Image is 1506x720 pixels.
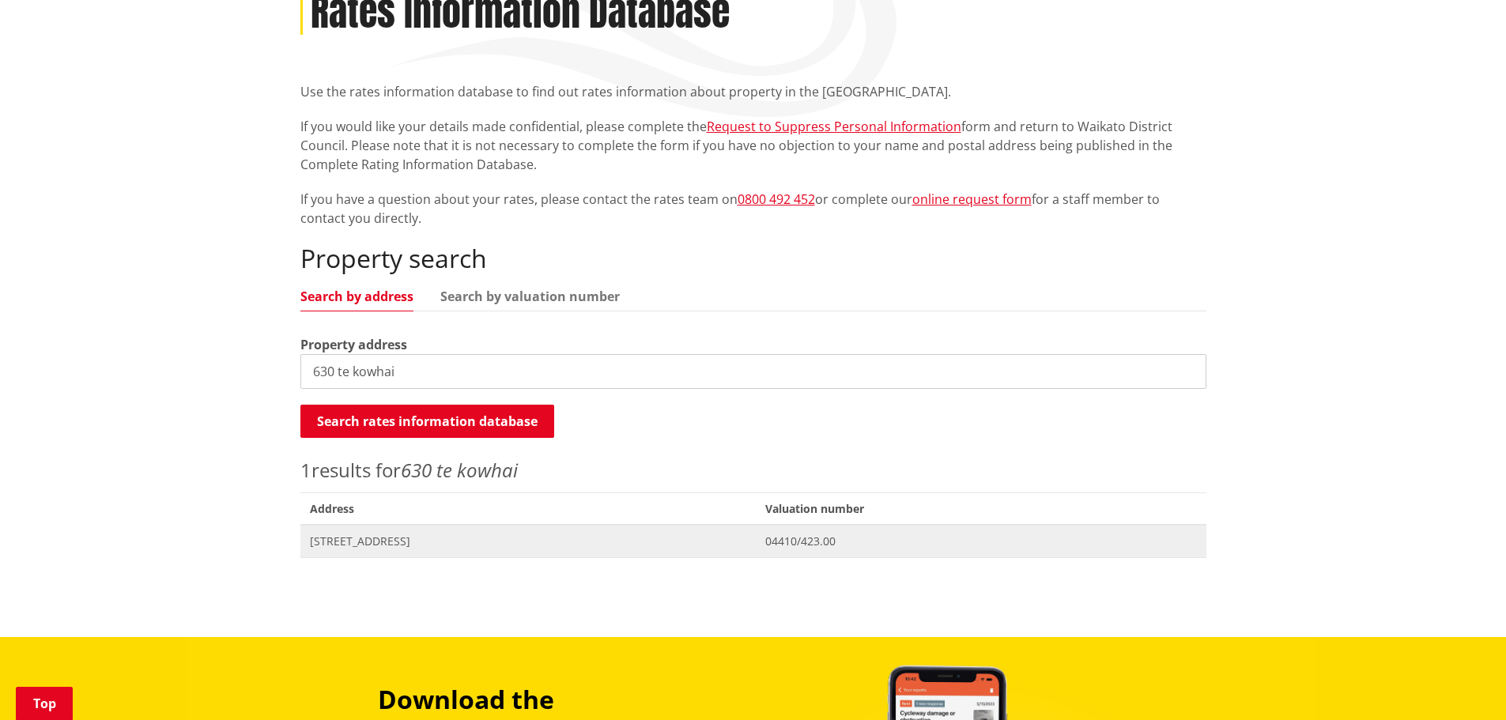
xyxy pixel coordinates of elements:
[300,335,407,354] label: Property address
[756,492,1206,525] span: Valuation number
[300,82,1206,101] p: Use the rates information database to find out rates information about property in the [GEOGRAPHI...
[765,533,1196,549] span: 04410/423.00
[300,525,1206,557] a: [STREET_ADDRESS] 04410/423.00
[300,457,311,483] span: 1
[16,687,73,720] a: Top
[300,117,1206,174] p: If you would like your details made confidential, please complete the form and return to Waikato ...
[310,533,747,549] span: [STREET_ADDRESS]
[300,290,413,303] a: Search by address
[440,290,620,303] a: Search by valuation number
[300,492,757,525] span: Address
[300,405,554,438] button: Search rates information database
[300,243,1206,273] h2: Property search
[912,190,1032,208] a: online request form
[1433,654,1490,711] iframe: Messenger Launcher
[738,190,815,208] a: 0800 492 452
[300,190,1206,228] p: If you have a question about your rates, please contact the rates team on or complete our for a s...
[300,354,1206,389] input: e.g. Duke Street NGARUAWAHIA
[401,457,518,483] em: 630 te kowhai
[300,456,1206,484] p: results for
[707,118,961,135] a: Request to Suppress Personal Information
